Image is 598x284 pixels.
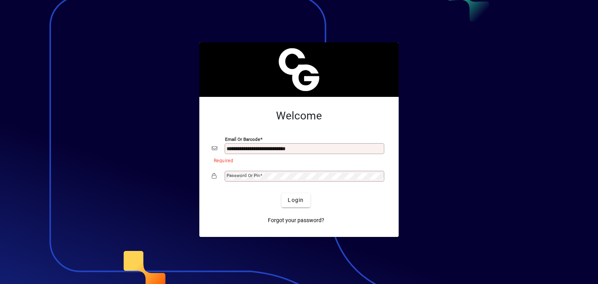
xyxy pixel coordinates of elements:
mat-label: Password or Pin [227,173,260,178]
mat-error: Required [214,156,380,164]
a: Forgot your password? [265,214,327,228]
span: Forgot your password? [268,216,324,224]
mat-label: Email or Barcode [225,136,260,142]
button: Login [281,193,310,207]
span: Login [288,196,304,204]
h2: Welcome [212,109,386,123]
